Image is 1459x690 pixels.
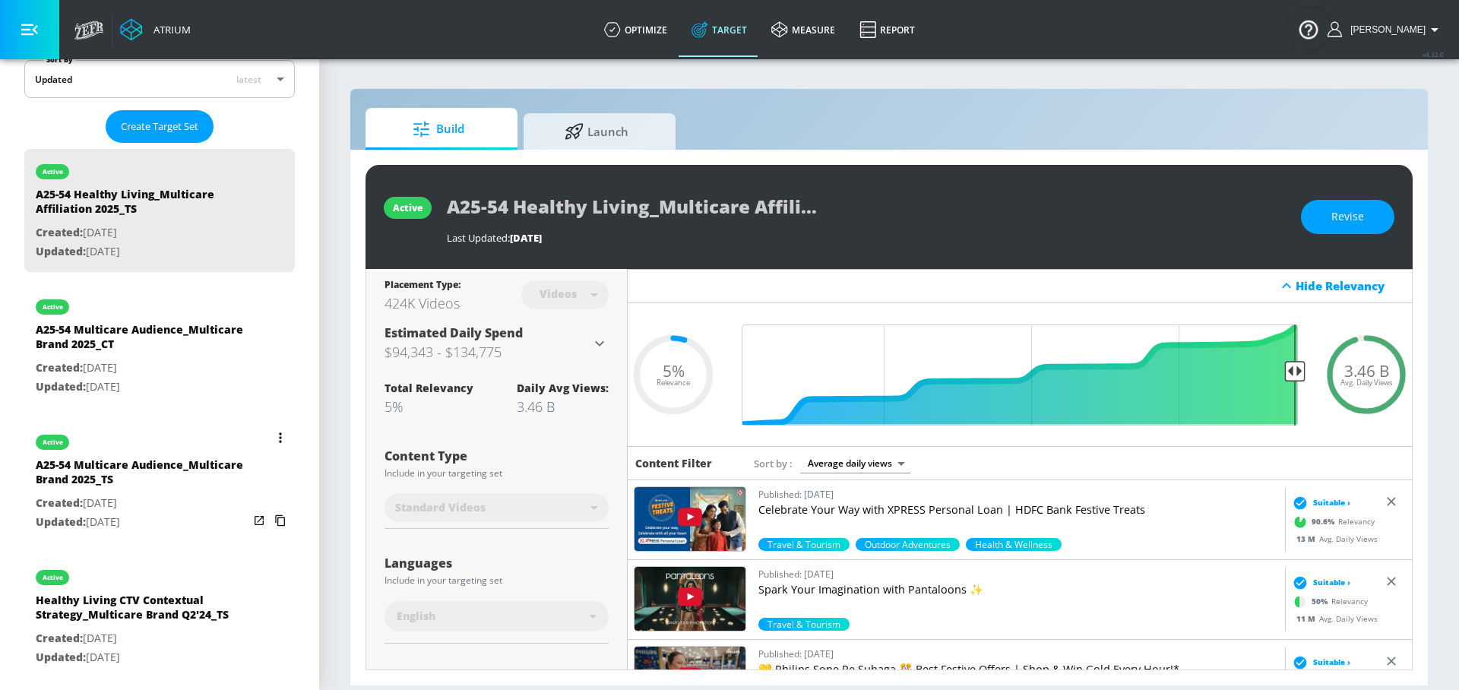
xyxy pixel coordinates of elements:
[385,397,473,416] div: 5%
[24,555,295,678] div: activeHealthy Living CTV Contextual Strategy_Multicare Brand Q2'24_TSCreated:[DATE]Updated:[DATE]
[758,566,1279,618] a: Published: [DATE]Spark Your Imagination with Pantaloons ✨
[24,149,295,272] div: activeA25-54 Healthy Living_Multicare Affiliation 2025_TSCreated:[DATE]Updated:[DATE]
[635,456,712,470] h6: Content Filter
[24,419,295,543] div: activeA25-54 Multicare Audience_Multicare Brand 2025_TSCreated:[DATE]Updated:[DATE]
[385,341,590,362] h3: $94,343 - $134,775
[36,629,248,648] p: [DATE]
[758,486,1279,502] p: Published: [DATE]
[517,381,609,395] div: Daily Avg Views:
[36,593,248,629] div: Healthy Living CTV Contextual Strategy_Multicare Brand Q2'24_TS
[758,662,1279,677] p: 💛 Philips Sone Pe Suhaga 🎊 Best Festive Offers | Shop & Win Gold Every Hour!*
[36,379,86,394] span: Updated:
[36,242,248,261] p: [DATE]
[758,618,850,631] span: Travel & Tourism
[663,363,685,379] span: 5%
[24,284,295,407] div: activeA25-54 Multicare Audience_Multicare Brand 2025_CTCreated:[DATE]Updated:[DATE]
[36,223,248,242] p: [DATE]
[35,73,72,86] div: Updated
[36,187,248,223] div: A25-54 Healthy Living_Multicare Affiliation 2025_TS
[758,582,1279,597] p: Spark Your Imagination with Pantaloons ✨
[36,244,86,258] span: Updated:
[532,287,584,300] div: Videos
[147,23,191,36] div: Atrium
[385,381,473,395] div: Total Relevancy
[635,567,745,631] img: MwkROsTfiLE
[758,646,1279,662] p: Published: [DATE]
[121,118,198,135] span: Create Target Set
[754,457,793,470] span: Sort by
[1289,533,1378,545] div: Avg. Daily Views
[856,538,960,551] span: Outdoor Adventures
[385,324,609,362] div: Estimated Daily Spend$94,343 - $134,775
[36,513,248,532] p: [DATE]
[758,502,1279,517] p: Celebrate Your Way with XPRESS Personal Loan | HDFC Bank Festive Treats
[36,225,83,239] span: Created:
[1289,590,1368,613] div: Relevancy
[36,322,248,359] div: A25-54 Multicare Audience_Multicare Brand 2025_CT
[447,231,1286,245] div: Last Updated:
[1301,200,1394,234] button: Revise
[248,510,270,531] button: Open in new window
[628,269,1412,303] div: Hide Relevancy
[517,397,609,416] div: 3.46 B
[1423,50,1444,59] span: v 4.32.0
[758,618,850,631] div: 50.0%
[120,18,191,41] a: Atrium
[381,111,496,147] span: Build
[1328,21,1444,39] button: [PERSON_NAME]
[36,359,248,378] p: [DATE]
[1289,495,1350,511] div: Suitable ›
[385,450,609,462] div: Content Type
[966,538,1062,551] span: Health & Wellness
[43,55,76,65] label: Sort By
[385,294,460,312] div: 424K Videos
[270,510,291,531] button: Copy Targeting Set Link
[36,360,83,375] span: Created:
[758,486,1279,538] a: Published: [DATE]Celebrate Your Way with XPRESS Personal Loan | HDFC Bank Festive Treats
[1331,207,1364,226] span: Revise
[236,73,261,86] span: latest
[36,494,248,513] p: [DATE]
[1313,497,1350,508] span: Suitable ›
[395,500,486,515] span: Standard Videos
[657,378,690,386] span: Relevance
[847,2,927,57] a: Report
[1289,575,1350,590] div: Suitable ›
[36,514,86,529] span: Updated:
[856,538,960,551] div: 30.5%
[43,303,63,311] div: active
[635,487,745,551] img: 33V4IeY9QkE
[385,601,609,631] div: English
[539,113,654,150] span: Launch
[36,648,248,667] p: [DATE]
[385,576,609,585] div: Include in your targeting set
[759,2,847,57] a: measure
[385,557,609,569] div: Languages
[734,324,1306,426] input: Final Threshold
[43,574,63,581] div: active
[36,495,83,510] span: Created:
[1289,655,1350,670] div: Suitable ›
[1313,657,1350,668] span: Suitable ›
[758,566,1279,582] p: Published: [DATE]
[385,469,609,478] div: Include in your targeting set
[1313,577,1350,588] span: Suitable ›
[510,231,542,245] span: [DATE]
[1296,613,1319,624] span: 11 M
[36,650,86,664] span: Updated:
[1296,278,1404,293] div: Hide Relevancy
[679,2,759,57] a: Target
[758,538,850,551] div: 90.6%
[43,438,63,446] div: active
[758,538,850,551] span: Travel & Tourism
[36,631,83,645] span: Created:
[106,110,214,143] button: Create Target Set
[393,201,423,214] div: active
[1312,516,1338,527] span: 90.6 %
[36,457,248,494] div: A25-54 Multicare Audience_Multicare Brand 2025_TS
[1289,511,1375,533] div: Relevancy
[592,2,679,57] a: optimize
